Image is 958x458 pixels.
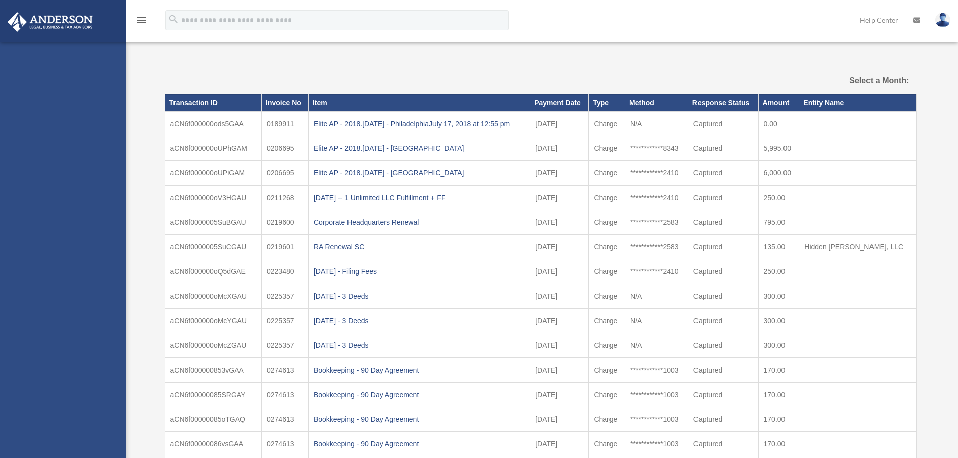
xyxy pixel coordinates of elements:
td: Captured [688,111,758,136]
td: aCN6f000000oMcZGAU [165,333,262,358]
td: [DATE] [530,383,589,407]
td: Captured [688,358,758,383]
div: Bookkeeping - 90 Day Agreement [314,363,525,377]
td: [DATE] [530,309,589,333]
img: User Pic [935,13,950,27]
td: [DATE] [530,161,589,186]
td: N/A [625,309,688,333]
td: Charge [589,161,625,186]
td: Charge [589,309,625,333]
div: Bookkeeping - 90 Day Agreement [314,437,525,451]
td: Captured [688,136,758,161]
td: aCN6f0000005SuBGAU [165,210,262,235]
td: Charge [589,358,625,383]
td: Captured [688,309,758,333]
td: 0206695 [262,161,309,186]
th: Invoice No [262,94,309,111]
div: [DATE] - 3 Deeds [314,338,525,352]
td: [DATE] [530,358,589,383]
td: 300.00 [758,333,799,358]
div: Elite AP - 2018.[DATE] - [GEOGRAPHIC_DATA] [314,141,525,155]
td: Charge [589,284,625,309]
td: 0.00 [758,111,799,136]
div: Bookkeeping - 90 Day Agreement [314,388,525,402]
td: 6,000.00 [758,161,799,186]
td: aCN6f000000853vGAA [165,358,262,383]
td: 0219600 [262,210,309,235]
div: [DATE] - 3 Deeds [314,314,525,328]
td: Charge [589,136,625,161]
td: [DATE] [530,333,589,358]
td: Captured [688,259,758,284]
td: 795.00 [758,210,799,235]
td: Hidden [PERSON_NAME], LLC [799,235,916,259]
td: 0274613 [262,407,309,432]
td: N/A [625,111,688,136]
td: 250.00 [758,186,799,210]
td: Captured [688,284,758,309]
td: Charge [589,111,625,136]
td: 0189911 [262,111,309,136]
td: 170.00 [758,358,799,383]
td: 250.00 [758,259,799,284]
td: [DATE] [530,210,589,235]
td: aCN6f000000ods5GAA [165,111,262,136]
div: [DATE] - Filing Fees [314,264,525,279]
td: Charge [589,333,625,358]
td: 0211268 [262,186,309,210]
td: [DATE] [530,235,589,259]
td: [DATE] [530,186,589,210]
td: Captured [688,210,758,235]
th: Entity Name [799,94,916,111]
td: 5,995.00 [758,136,799,161]
td: Captured [688,235,758,259]
td: Charge [589,432,625,456]
td: [DATE] [530,284,589,309]
td: 170.00 [758,432,799,456]
td: aCN6f000000oV3HGAU [165,186,262,210]
td: aCN6f000000oUPhGAM [165,136,262,161]
td: 170.00 [758,383,799,407]
td: Charge [589,259,625,284]
td: aCN6f000000oMcXGAU [165,284,262,309]
td: Charge [589,383,625,407]
div: Elite AP - 2018.[DATE] - PhiladelphiaJuly 17, 2018 at 12:55 pm [314,117,525,131]
td: aCN6f00000085SRGAY [165,383,262,407]
th: Response Status [688,94,758,111]
td: Charge [589,210,625,235]
td: Charge [589,235,625,259]
td: aCN6f000000oMcYGAU [165,309,262,333]
th: Amount [758,94,799,111]
td: 0274613 [262,358,309,383]
td: Captured [688,186,758,210]
th: Method [625,94,688,111]
td: 0225357 [262,333,309,358]
td: Captured [688,161,758,186]
th: Type [589,94,625,111]
td: 300.00 [758,309,799,333]
td: [DATE] [530,407,589,432]
a: menu [136,18,148,26]
td: [DATE] [530,111,589,136]
div: Corporate Headquarters Renewal [314,215,525,229]
td: 0274613 [262,432,309,456]
td: Captured [688,383,758,407]
td: Captured [688,432,758,456]
td: 0206695 [262,136,309,161]
td: aCN6f00000086vsGAA [165,432,262,456]
td: aCN6f000000oQ5dGAE [165,259,262,284]
td: 170.00 [758,407,799,432]
div: [DATE] -- 1 Unlimited LLC Fulfillment + FF [314,191,525,205]
th: Transaction ID [165,94,262,111]
td: 0225357 [262,309,309,333]
td: Captured [688,333,758,358]
i: menu [136,14,148,26]
div: Elite AP - 2018.[DATE] - [GEOGRAPHIC_DATA] [314,166,525,180]
td: Captured [688,407,758,432]
th: Item [308,94,530,111]
td: N/A [625,284,688,309]
td: Charge [589,407,625,432]
i: search [168,14,179,25]
td: 0223480 [262,259,309,284]
td: 300.00 [758,284,799,309]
